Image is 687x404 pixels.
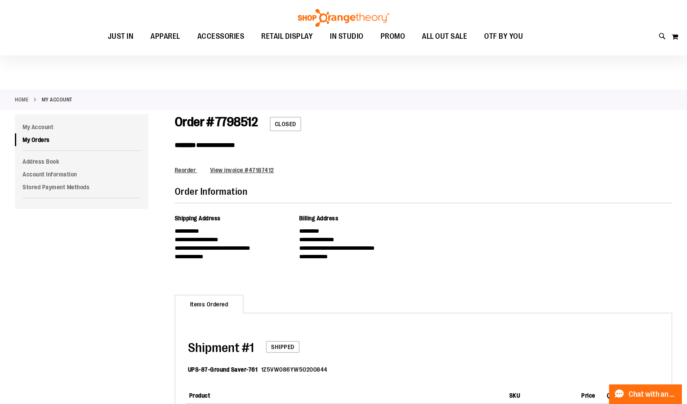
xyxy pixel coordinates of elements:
a: Home [15,96,29,104]
span: Order Information [175,186,248,197]
a: Address Book [15,155,148,168]
span: JUST IN [108,27,134,46]
span: RETAIL DISPLAY [261,27,313,46]
span: Closed [270,117,301,131]
strong: Items Ordered [175,295,244,314]
span: PROMO [381,27,405,46]
a: My Account [15,121,148,133]
span: Billing Address [299,215,339,222]
span: Shipped [266,341,300,353]
span: ALL OUT SALE [422,27,467,46]
span: APPAREL [150,27,180,46]
span: 1 [188,341,254,355]
a: My Orders [15,133,148,146]
span: Order # 7798512 [175,115,258,129]
a: Stored Payment Methods [15,181,148,193]
span: ACCESSORIES [197,27,245,46]
span: IN STUDIO [330,27,364,46]
span: View invoice # [210,167,249,173]
th: Qty [599,384,620,404]
strong: My Account [42,96,72,104]
dd: 1Z5VW086YW50200844 [261,365,328,374]
span: Shipping Address [175,215,221,222]
th: SKU [506,384,557,404]
span: Shipment # [188,341,249,355]
th: Product [186,384,506,404]
span: Reorder [175,167,196,173]
span: OTF BY YOU [484,27,523,46]
dt: UPS-87-Ground Saver-761 [188,365,258,374]
a: Account Information [15,168,148,181]
a: Reorder [175,167,197,173]
img: Shop Orangetheory [297,9,390,27]
button: Chat with an Expert [609,384,682,404]
span: Chat with an Expert [629,390,677,398]
a: View invoice #47187412 [210,167,274,173]
th: Price [557,384,598,404]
